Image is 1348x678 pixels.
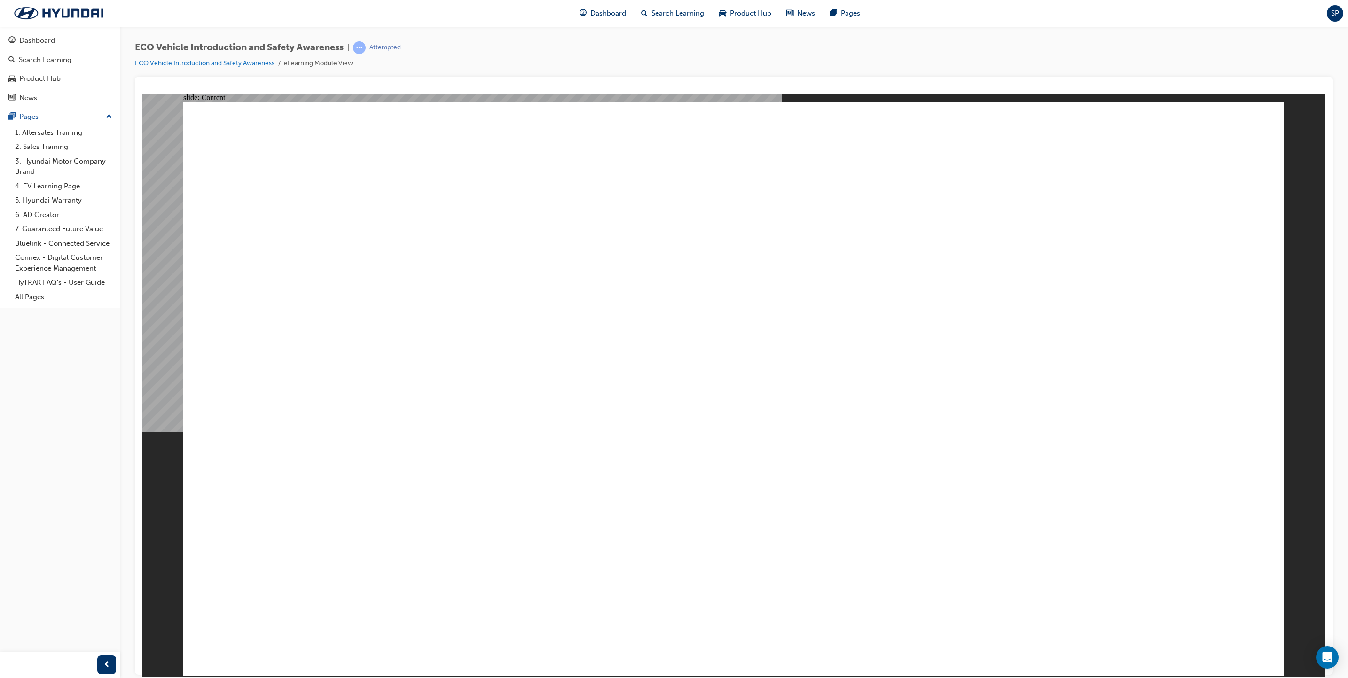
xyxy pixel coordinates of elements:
[580,8,587,19] span: guage-icon
[8,56,15,64] span: search-icon
[8,94,16,102] span: news-icon
[786,8,793,19] span: news-icon
[103,659,110,671] span: prev-icon
[8,37,16,45] span: guage-icon
[4,108,116,125] button: Pages
[4,30,116,108] button: DashboardSearch LearningProduct HubNews
[369,43,401,52] div: Attempted
[830,8,837,19] span: pages-icon
[634,4,712,23] a: search-iconSearch Learning
[19,93,37,103] div: News
[8,113,16,121] span: pages-icon
[4,51,116,69] a: Search Learning
[11,140,116,154] a: 2. Sales Training
[284,58,353,69] li: eLearning Module View
[135,59,274,67] a: ECO Vehicle Introduction and Safety Awareness
[4,70,116,87] a: Product Hub
[641,8,648,19] span: search-icon
[5,3,113,23] img: Trak
[11,208,116,222] a: 6. AD Creator
[11,193,116,208] a: 5. Hyundai Warranty
[841,8,860,19] span: Pages
[8,75,16,83] span: car-icon
[11,179,116,194] a: 4. EV Learning Page
[11,125,116,140] a: 1. Aftersales Training
[19,111,39,122] div: Pages
[11,222,116,236] a: 7. Guaranteed Future Value
[730,8,771,19] span: Product Hub
[572,4,634,23] a: guage-iconDashboard
[590,8,626,19] span: Dashboard
[11,290,116,304] a: All Pages
[4,89,116,107] a: News
[797,8,815,19] span: News
[11,250,116,275] a: Connex - Digital Customer Experience Management
[823,4,868,23] a: pages-iconPages
[779,4,823,23] a: news-iconNews
[19,55,71,65] div: Search Learning
[106,111,112,123] span: up-icon
[353,41,366,54] span: learningRecordVerb_ATTEMPT-icon
[719,8,726,19] span: car-icon
[11,154,116,179] a: 3. Hyundai Motor Company Brand
[347,42,349,53] span: |
[135,42,344,53] span: ECO Vehicle Introduction and Safety Awareness
[11,236,116,251] a: Bluelink - Connected Service
[11,275,116,290] a: HyTRAK FAQ's - User Guide
[651,8,704,19] span: Search Learning
[1331,8,1339,19] span: SP
[1327,5,1343,22] button: SP
[19,35,55,46] div: Dashboard
[1316,646,1339,669] div: Open Intercom Messenger
[4,32,116,49] a: Dashboard
[19,73,61,84] div: Product Hub
[712,4,779,23] a: car-iconProduct Hub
